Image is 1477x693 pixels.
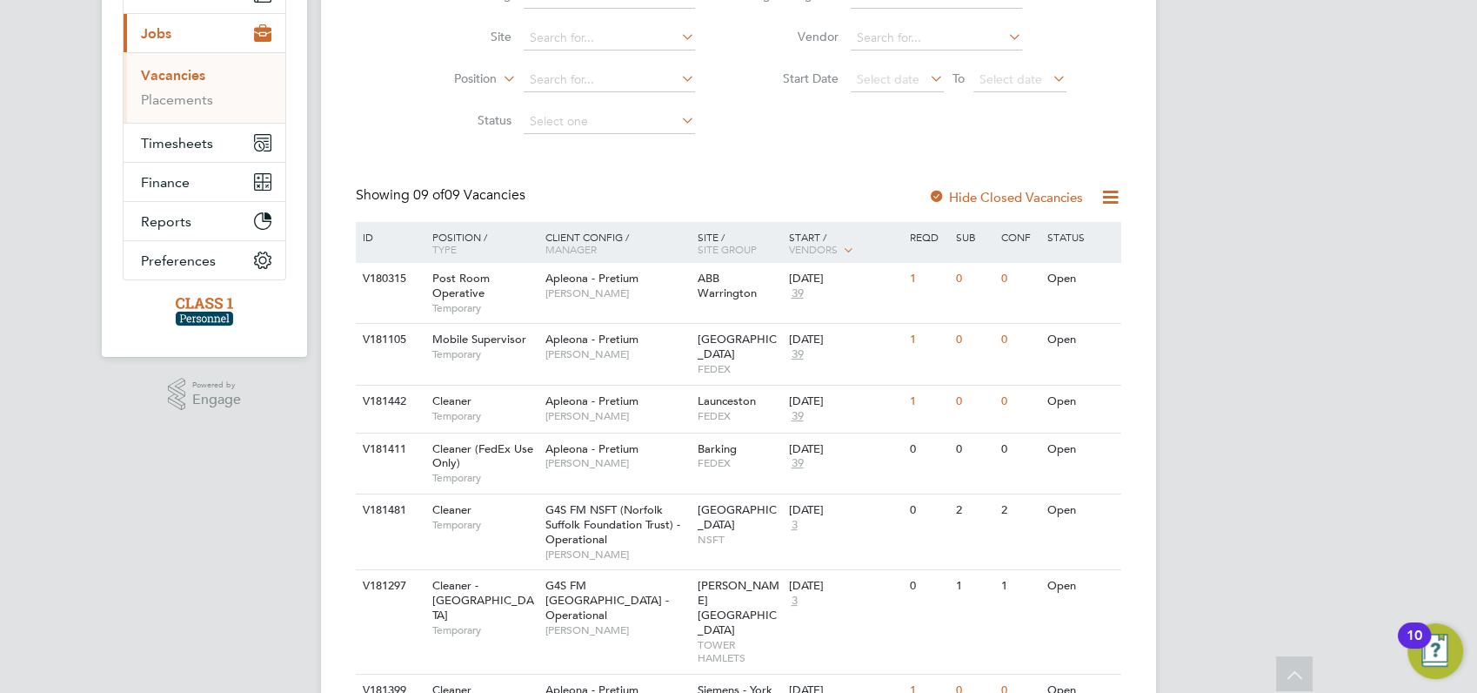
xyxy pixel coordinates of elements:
div: 1 [952,570,997,602]
div: 0 [997,386,1042,418]
a: Placements [141,91,213,108]
span: Post Room Operative [432,271,490,300]
span: Apleona - Pretium [545,332,638,346]
span: 3 [788,594,799,609]
button: Open Resource Center, 10 new notifications [1407,623,1463,679]
button: Reports [124,202,285,240]
div: V181105 [358,324,419,356]
div: 10 [1407,636,1422,658]
label: Status [411,112,511,128]
span: [PERSON_NAME] [545,347,689,361]
span: 09 of [413,186,444,204]
div: 1 [997,570,1042,602]
span: To [947,67,970,90]
span: Powered by [192,378,241,393]
input: Select one [524,110,695,134]
div: Open [1043,386,1119,418]
button: Finance [124,163,285,201]
div: 0 [997,434,1042,466]
span: Apleona - Pretium [545,441,638,456]
div: Reqd [906,222,951,252]
div: 0 [906,434,951,466]
span: Cleaner [432,394,471,408]
span: Temporary [432,471,537,485]
label: Start Date [738,71,839,86]
div: Open [1043,263,1119,295]
span: Cleaner [432,502,471,517]
span: Vendors [788,242,837,256]
span: Temporary [432,301,537,315]
span: 09 Vacancies [413,186,525,204]
span: FEDEX [698,409,780,423]
div: V180315 [358,263,419,295]
span: 3 [788,518,799,533]
a: Go to home page [123,298,286,326]
span: Finance [141,174,190,191]
div: 0 [952,324,997,356]
label: Position [397,71,497,88]
span: [PERSON_NAME] [545,409,689,423]
div: Open [1043,434,1119,466]
span: Apleona - Pretium [545,271,638,286]
a: Powered byEngage [168,378,242,411]
span: Apleona - Pretium [545,394,638,408]
button: Preferences [124,241,285,279]
span: Engage [192,393,241,407]
span: ABB Warrington [698,271,757,300]
div: [DATE] [788,333,901,347]
div: Client Config / [541,222,693,264]
span: 39 [788,409,805,424]
div: 0 [952,263,997,295]
span: Cleaner (FedEx Use Only) [432,441,533,471]
a: Vacancies [141,67,205,84]
span: Select date [857,71,919,87]
div: V181411 [358,434,419,466]
span: [GEOGRAPHIC_DATA] [698,332,777,361]
div: [DATE] [788,394,901,409]
input: Search for... [851,26,1022,50]
input: Search for... [524,68,695,92]
input: Search for... [524,26,695,50]
span: Launceston [698,394,756,408]
span: [PERSON_NAME] [545,548,689,562]
span: Select date [979,71,1042,87]
span: Temporary [432,409,537,423]
span: 39 [788,286,805,301]
label: Site [411,29,511,44]
div: Showing [356,186,529,205]
div: 0 [952,434,997,466]
div: Open [1043,570,1119,602]
span: FEDEX [698,362,780,376]
div: Start / [784,222,906,266]
label: Hide Closed Vacancies [928,189,1083,205]
div: 0 [906,495,951,527]
div: 2 [952,495,997,527]
div: Site / [693,222,785,264]
div: Conf [997,222,1042,252]
div: Jobs [124,52,285,123]
span: Barking [698,441,737,456]
span: [GEOGRAPHIC_DATA] [698,502,777,532]
div: Open [1043,495,1119,527]
div: V181442 [358,386,419,418]
div: [DATE] [788,442,901,457]
span: 39 [788,347,805,362]
div: ID [358,222,419,252]
div: 0 [997,263,1042,295]
span: [PERSON_NAME] [545,286,689,300]
span: Manager [545,242,597,256]
button: Jobs [124,14,285,52]
span: Temporary [432,623,537,637]
img: class1personnel-logo-retina.png [176,298,234,326]
span: FEDEX [698,456,780,470]
div: 0 [906,570,951,602]
span: Site Group [698,242,757,256]
span: G4S FM NSFT (Norfolk Suffolk Foundation Trust) - Operational [545,502,680,547]
div: Position / [419,222,541,264]
span: G4S FM [GEOGRAPHIC_DATA] - Operational [545,578,669,622]
div: 1 [906,386,951,418]
span: [PERSON_NAME][GEOGRAPHIC_DATA] [698,578,779,637]
span: Reports [141,213,191,230]
div: 0 [952,386,997,418]
div: V181297 [358,570,419,602]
